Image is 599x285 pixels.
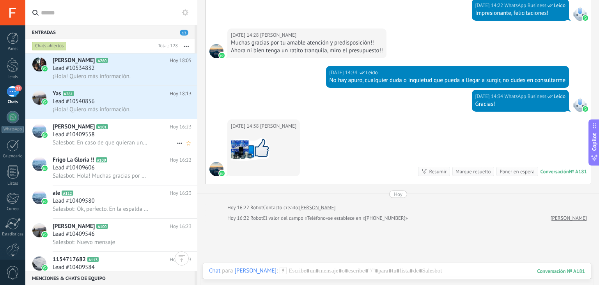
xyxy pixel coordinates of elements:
[96,58,108,63] span: A260
[475,100,565,108] div: Gracias!
[53,73,131,80] span: ¡Hola! Quiero más información.
[573,98,587,112] span: WhatsApp Business
[170,123,191,131] span: Hoy 16:23
[53,223,95,230] span: [PERSON_NAME]
[180,30,188,36] span: 13
[53,123,95,131] span: [PERSON_NAME]
[583,106,588,112] img: waba.svg
[234,267,276,274] div: Fanny Cabrera
[2,46,24,52] div: Panel
[554,2,565,9] span: Leído
[25,119,197,152] a: avataricon[PERSON_NAME]A101Hoy 16:23Lead #10409558Salesbot: En caso de que quieran una muestra si...
[2,126,24,133] div: WhatsApp
[328,214,408,222] span: se establece en «[PHONE_NUMBER]»
[569,168,587,175] div: № A181
[53,57,95,64] span: [PERSON_NAME]
[222,267,233,275] span: para
[53,197,95,205] span: Lead #10409580
[209,44,223,58] span: Fanny Cabrera
[96,224,108,229] span: A100
[53,131,95,139] span: Lead #10409558
[25,185,197,218] a: avatariconaleA112Hoy 16:23Lead #10409580Salesbot: Ok, perfecto. En la espalda no recomendamos que...
[170,57,191,64] span: Hoy 18:05
[227,204,250,212] div: Hoy 16:22
[155,42,178,50] div: Total: 128
[504,93,546,100] span: WhatsApp Business
[590,133,598,151] span: Copilot
[2,232,24,237] div: Estadísticas
[62,191,73,196] span: A112
[2,100,24,105] div: Chats
[250,204,263,211] span: Robot
[87,257,99,262] span: A113
[2,75,24,80] div: Leads
[231,47,383,55] div: Ahora ni bien tenga un ratito tranquila, miro el presupuesto!!
[42,232,48,237] img: icon
[227,214,250,222] div: Hoy 16:22
[53,264,95,271] span: Lead #10409584
[260,31,296,39] span: Fanny Cabrera
[96,124,108,129] span: A101
[53,239,115,246] span: Salesbot: Nuevo mensaje
[170,189,191,197] span: Hoy 16:23
[170,256,191,264] span: Hoy 16:23
[42,166,48,171] img: icon
[250,215,263,221] span: Robot
[170,223,191,230] span: Hoy 16:23
[551,214,587,222] a: [PERSON_NAME]
[263,204,299,212] div: Contacto creado:
[53,164,95,172] span: Lead #10409606
[25,25,195,39] div: Entradas
[504,2,546,9] span: WhatsApp Business
[554,93,565,100] span: Leído
[42,199,48,204] img: icon
[2,181,24,186] div: Listas
[260,122,296,130] span: Fanny Cabrera
[394,191,402,198] div: Hoy
[53,139,149,146] span: Salesbot: En caso de que quieran una muestra sin cargo para poder ver la calidad de las prendas a...
[429,168,447,175] div: Resumir
[25,53,197,85] a: avataricon[PERSON_NAME]A260Hoy 18:05Lead #10534832¡Hola! Quiero más información.
[475,93,505,100] div: [DATE] 14:34
[475,2,505,9] div: [DATE] 14:22
[219,53,225,58] img: waba.svg
[231,39,383,47] div: Muchas gracias por tu amable atención y predisposición!!
[276,267,278,275] span: :
[231,122,260,130] div: [DATE] 14:38
[299,204,335,212] a: [PERSON_NAME]
[53,90,61,98] span: Yas
[53,172,149,180] span: Salesbot: Hola! Muchas gracias por escribirnos. En Zictex diseñamos y confeccionamos ropa persona...
[42,265,48,271] img: icon
[63,91,74,96] span: A261
[500,168,534,175] div: Poner en espera
[2,207,24,212] div: Correo
[53,256,86,264] span: 1154717682
[573,7,587,21] span: WhatsApp Business
[53,156,94,164] span: Frigo La Gloria !!
[583,15,588,21] img: waba.svg
[366,69,377,77] span: Leído
[330,69,359,77] div: [DATE] 14:34
[42,66,48,71] img: icon
[25,252,197,285] a: avataricon1154717682A113Hoy 16:23Lead #10409584
[170,90,191,98] span: Hoy 18:13
[15,85,21,91] span: 13
[53,230,95,238] span: Lead #10409546
[42,99,48,105] img: icon
[32,41,67,51] div: Chats abiertos
[219,171,225,176] img: waba.svg
[537,268,585,274] div: 181
[53,205,149,213] span: Salesbot: Ok, perfecto. En la espalda no recomendamos que sea bordado porque, al ser un bordado g...
[25,219,197,251] a: avataricon[PERSON_NAME]A100Hoy 16:23Lead #10409546Salesbot: Nuevo mensaje
[53,98,95,105] span: Lead #10540856
[170,156,191,164] span: Hoy 16:22
[231,31,260,39] div: [DATE] 14:28
[209,162,223,176] span: Fanny Cabrera
[2,154,24,159] div: Calendario
[53,64,95,72] span: Lead #10534832
[42,132,48,138] img: icon
[541,168,569,175] div: Conversación
[25,152,197,185] a: avatariconFrigo La Gloria !!A109Hoy 16:22Lead #10409606Salesbot: Hola! Muchas gracias por escribi...
[455,168,491,175] div: Marque resuelto
[25,271,195,285] div: Menciones & Chats de equipo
